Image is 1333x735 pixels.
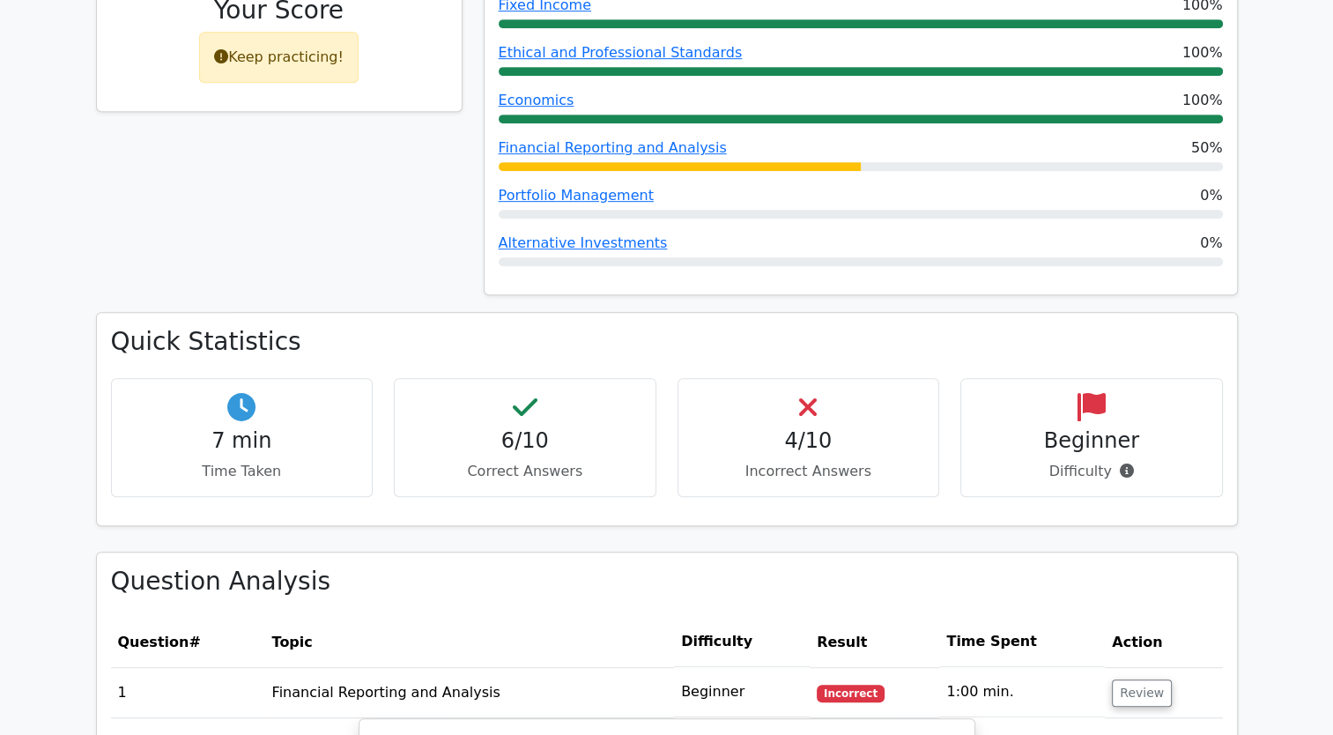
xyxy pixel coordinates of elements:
[265,667,674,717] td: Financial Reporting and Analysis
[1200,233,1222,254] span: 0%
[126,461,359,482] p: Time Taken
[118,634,189,650] span: Question
[111,667,265,717] td: 1
[674,617,810,667] th: Difficulty
[692,461,925,482] p: Incorrect Answers
[1112,679,1172,707] button: Review
[111,567,1223,597] h3: Question Analysis
[409,428,641,454] h4: 6/10
[975,428,1208,454] h4: Beginner
[939,617,1105,667] th: Time Spent
[1182,42,1223,63] span: 100%
[1105,617,1222,667] th: Action
[499,139,727,156] a: Financial Reporting and Analysis
[499,187,654,204] a: Portfolio Management
[265,617,674,667] th: Topic
[199,32,359,83] div: Keep practicing!
[975,461,1208,482] p: Difficulty
[111,327,1223,357] h3: Quick Statistics
[126,428,359,454] h4: 7 min
[499,44,743,61] a: Ethical and Professional Standards
[817,685,885,702] span: Incorrect
[810,617,939,667] th: Result
[409,461,641,482] p: Correct Answers
[1200,185,1222,206] span: 0%
[692,428,925,454] h4: 4/10
[111,617,265,667] th: #
[499,234,668,251] a: Alternative Investments
[939,667,1105,717] td: 1:00 min.
[499,92,574,108] a: Economics
[1182,90,1223,111] span: 100%
[674,667,810,717] td: Beginner
[1191,137,1223,159] span: 50%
